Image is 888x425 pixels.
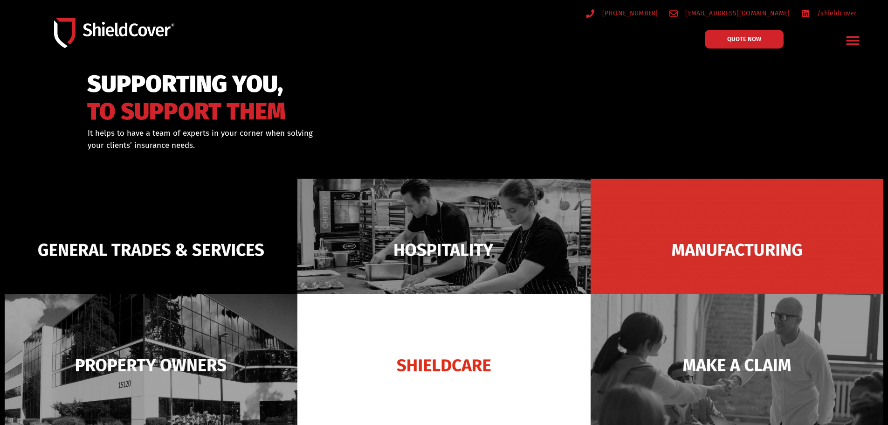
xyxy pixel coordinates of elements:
div: Menu Toggle [842,29,864,51]
div: It helps to have a team of experts in your corner when solving [88,127,492,151]
span: /shieldcover [815,7,857,19]
a: [PHONE_NUMBER] [586,7,658,19]
a: /shieldcover [801,7,857,19]
span: QUOTE NOW [727,36,761,42]
img: Shield-Cover-Underwriting-Australia-logo-full [54,18,174,48]
span: [PHONE_NUMBER] [600,7,658,19]
a: QUOTE NOW [705,30,784,49]
p: your clients’ insurance needs. [88,139,492,152]
span: SUPPORTING YOU, [87,75,286,94]
span: [EMAIL_ADDRESS][DOMAIN_NAME] [683,7,790,19]
a: [EMAIL_ADDRESS][DOMAIN_NAME] [669,7,790,19]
